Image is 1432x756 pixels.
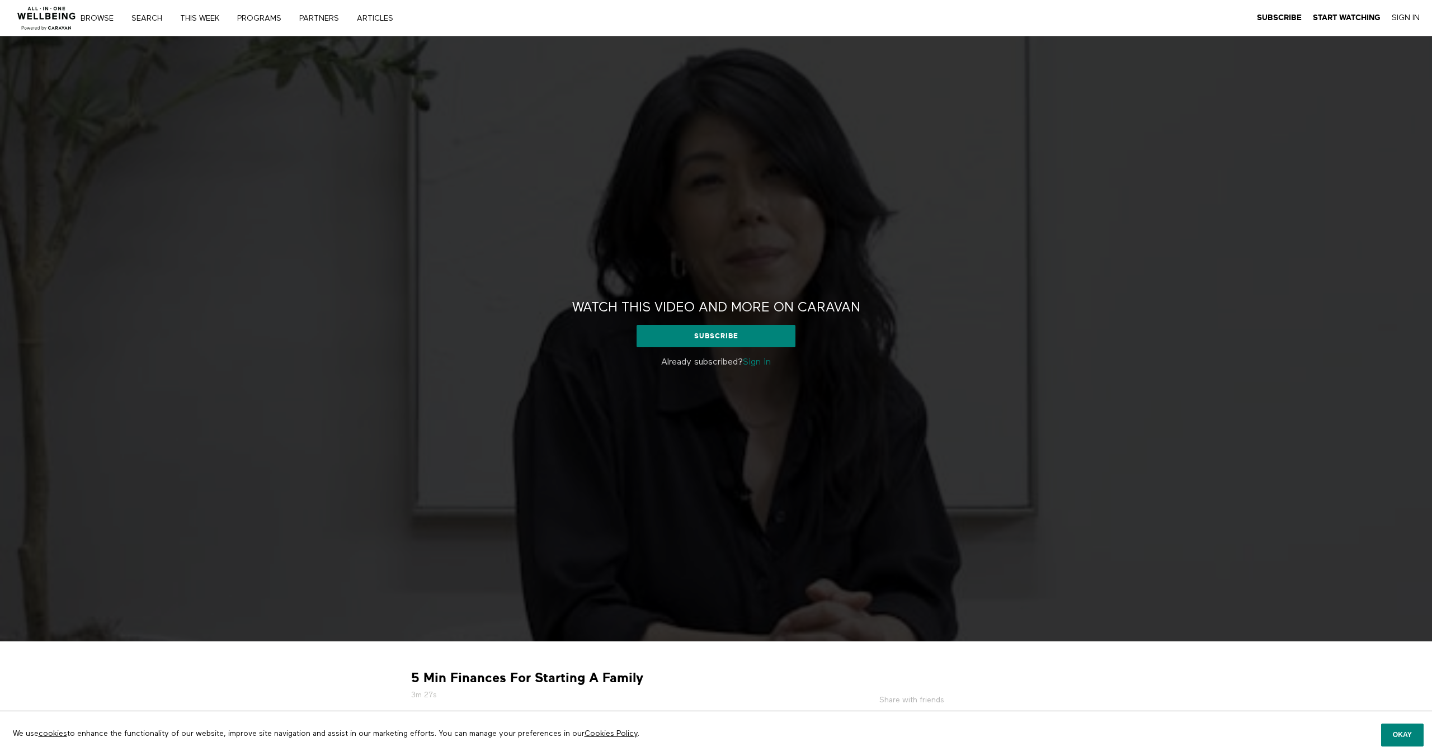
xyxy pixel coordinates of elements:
[77,15,125,22] a: Browse
[88,12,416,23] nav: Primary
[353,15,405,22] a: ARTICLES
[411,669,643,687] strong: 5 Min Finances For Starting A Family
[411,689,786,701] h5: 3m 27s
[743,358,771,367] a: Sign in
[295,15,351,22] a: PARTNERS
[572,299,860,316] h2: Watch this video and more on CARAVAN
[1392,13,1420,23] a: Sign In
[1257,13,1302,23] a: Subscribe
[637,325,795,347] a: Subscribe
[1313,13,1381,23] a: Start Watching
[176,15,231,22] a: THIS WEEK
[1257,13,1302,22] strong: Subscribe
[1381,724,1424,746] button: Okay
[233,15,293,22] a: PROGRAMS
[128,15,174,22] a: Search
[1313,13,1381,22] strong: Start Watching
[4,720,1133,748] p: We use to enhance the functionality of our website, improve site navigation and assist in our mar...
[585,730,638,738] a: Cookies Policy
[39,730,67,738] a: cookies
[818,694,1006,715] h5: Share with friends
[551,356,881,369] p: Already subscribed?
